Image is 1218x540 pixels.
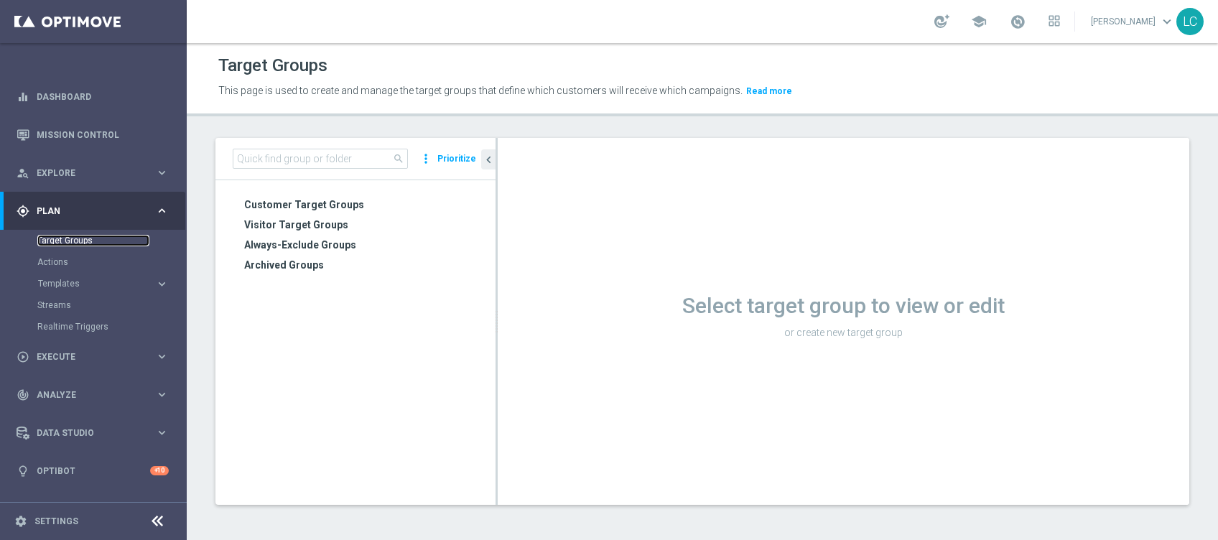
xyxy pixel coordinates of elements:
[155,277,169,291] i: keyboard_arrow_right
[155,204,169,218] i: keyboard_arrow_right
[38,279,141,288] span: Templates
[17,167,155,180] div: Explore
[17,90,29,103] i: equalizer
[37,391,155,399] span: Analyze
[150,466,169,475] div: +10
[498,326,1189,339] p: or create new target group
[37,321,149,332] a: Realtime Triggers
[17,78,169,116] div: Dashboard
[37,353,155,361] span: Execute
[37,169,155,177] span: Explore
[16,427,169,439] button: Data Studio keyboard_arrow_right
[498,293,1189,319] h1: Select target group to view or edit
[16,389,169,401] button: track_changes Analyze keyboard_arrow_right
[1089,11,1176,32] a: [PERSON_NAME]keyboard_arrow_down
[244,255,496,275] span: Archived Groups
[16,465,169,477] button: lightbulb Optibot +10
[17,350,155,363] div: Execute
[17,205,155,218] div: Plan
[14,515,27,528] i: settings
[34,517,78,526] a: Settings
[16,91,169,103] button: equalizer Dashboard
[38,279,155,288] div: Templates
[155,388,169,401] i: keyboard_arrow_right
[37,78,169,116] a: Dashboard
[17,465,29,478] i: lightbulb
[155,426,169,439] i: keyboard_arrow_right
[37,230,185,251] div: Target Groups
[16,129,169,141] button: Mission Control
[244,195,496,215] span: Customer Target Groups
[155,166,169,180] i: keyboard_arrow_right
[393,153,404,164] span: search
[244,235,496,255] span: Always-Exclude Groups
[37,273,185,294] div: Templates
[435,149,478,169] button: Prioritize
[37,429,155,437] span: Data Studio
[37,294,185,316] div: Streams
[1159,14,1175,29] span: keyboard_arrow_down
[1176,8,1204,35] div: LC
[971,14,987,29] span: school
[17,388,155,401] div: Analyze
[482,153,496,167] i: chevron_left
[16,205,169,217] button: gps_fixed Plan keyboard_arrow_right
[37,116,169,154] a: Mission Control
[155,350,169,363] i: keyboard_arrow_right
[17,205,29,218] i: gps_fixed
[37,251,185,273] div: Actions
[37,452,150,490] a: Optibot
[17,452,169,490] div: Optibot
[16,351,169,363] button: play_circle_outline Execute keyboard_arrow_right
[17,388,29,401] i: track_changes
[419,149,433,169] i: more_vert
[218,85,743,96] span: This page is used to create and manage the target groups that define which customers will receive...
[37,278,169,289] button: Templates keyboard_arrow_right
[37,299,149,311] a: Streams
[17,427,155,439] div: Data Studio
[17,167,29,180] i: person_search
[244,215,496,235] span: Visitor Target Groups
[481,149,496,169] button: chevron_left
[17,116,169,154] div: Mission Control
[16,167,169,179] button: person_search Explore keyboard_arrow_right
[745,83,794,99] button: Read more
[37,256,149,268] a: Actions
[37,316,185,337] div: Realtime Triggers
[218,55,327,76] h1: Target Groups
[233,149,408,169] input: Quick find group or folder
[37,235,149,246] a: Target Groups
[37,207,155,215] span: Plan
[17,350,29,363] i: play_circle_outline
